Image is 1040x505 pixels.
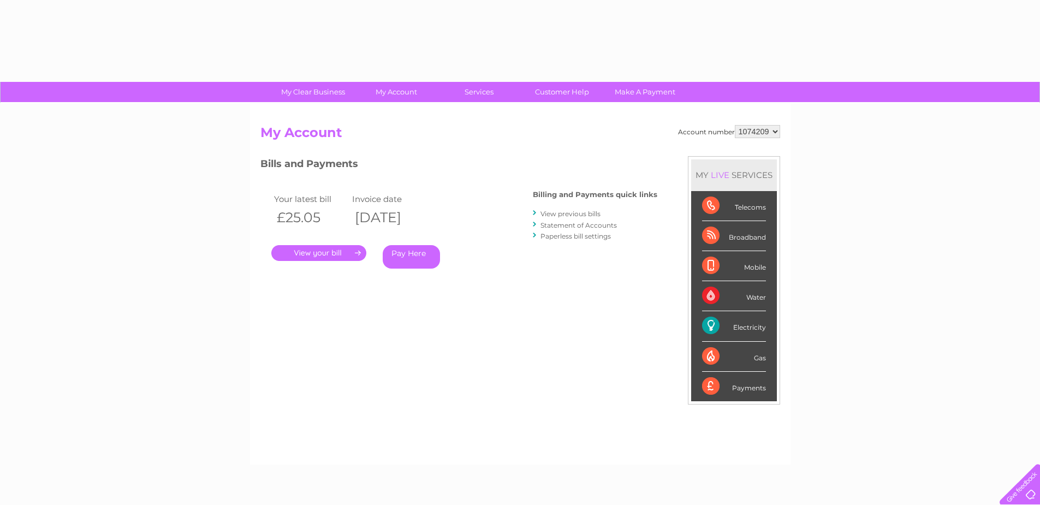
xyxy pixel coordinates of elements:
[260,125,780,146] h2: My Account
[268,82,358,102] a: My Clear Business
[702,281,766,311] div: Water
[434,82,524,102] a: Services
[702,221,766,251] div: Broadband
[260,156,657,175] h3: Bills and Payments
[709,170,732,180] div: LIVE
[349,206,428,229] th: [DATE]
[600,82,690,102] a: Make A Payment
[540,232,611,240] a: Paperless bill settings
[540,221,617,229] a: Statement of Accounts
[351,82,441,102] a: My Account
[702,251,766,281] div: Mobile
[533,191,657,199] h4: Billing and Payments quick links
[702,342,766,372] div: Gas
[702,311,766,341] div: Electricity
[702,372,766,401] div: Payments
[678,125,780,138] div: Account number
[271,206,350,229] th: £25.05
[383,245,440,269] a: Pay Here
[540,210,601,218] a: View previous bills
[702,191,766,221] div: Telecoms
[691,159,777,191] div: MY SERVICES
[271,192,350,206] td: Your latest bill
[349,192,428,206] td: Invoice date
[271,245,366,261] a: .
[517,82,607,102] a: Customer Help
